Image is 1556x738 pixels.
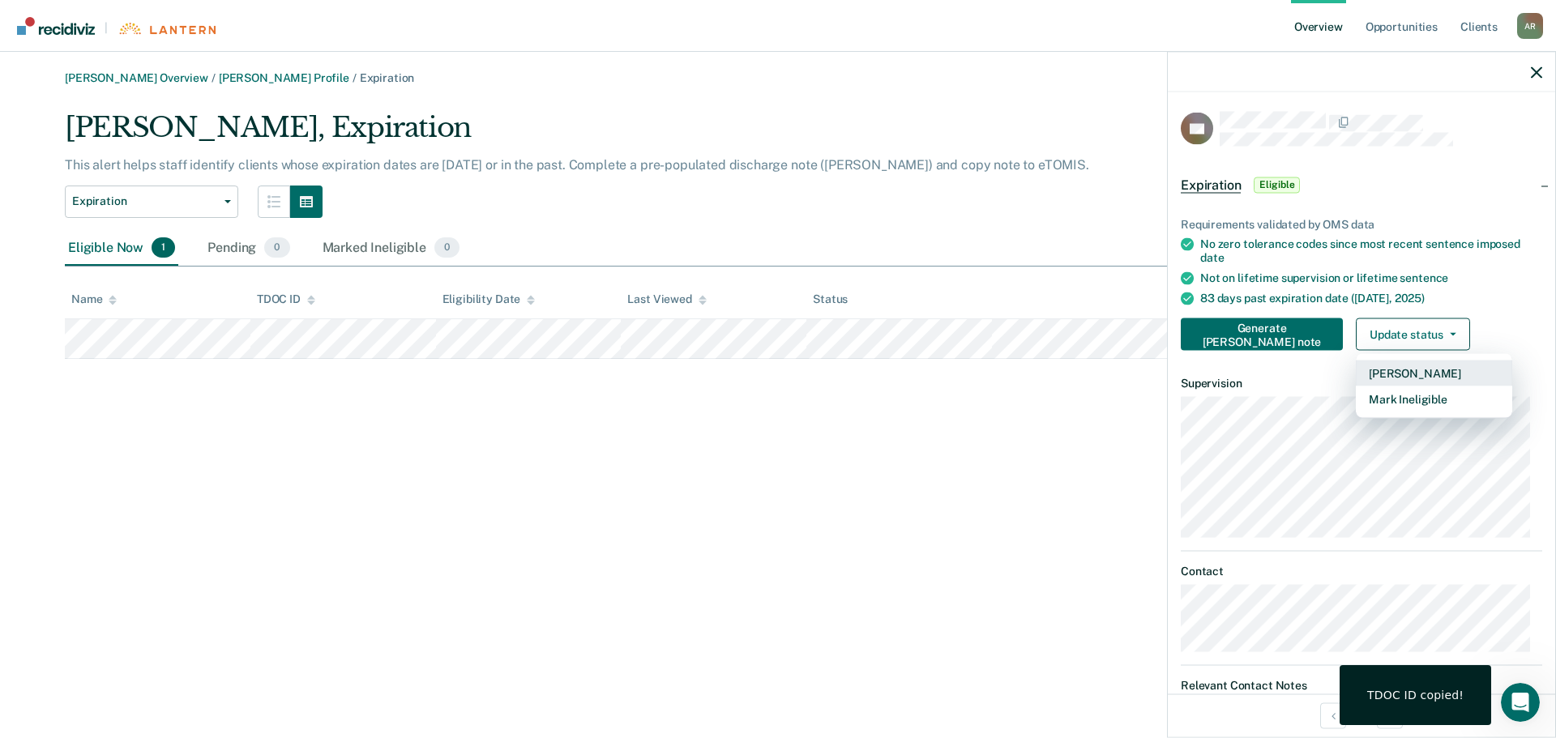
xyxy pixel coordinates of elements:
[360,71,415,84] span: Expiration
[1181,217,1542,231] div: Requirements validated by OMS data
[1168,693,1555,736] div: 1 / 1
[152,237,175,258] span: 1
[1181,678,1542,692] dt: Relevant Contact Notes
[434,237,460,258] span: 0
[627,292,706,306] div: Last Viewed
[1356,360,1512,386] button: [PERSON_NAME]
[95,21,118,35] span: |
[71,292,117,306] div: Name
[1181,376,1542,390] dt: Supervision
[813,292,848,306] div: Status
[219,71,349,84] a: [PERSON_NAME] Profile
[1200,291,1542,305] div: 83 days past expiration date ([DATE],
[442,292,536,306] div: Eligibility Date
[204,231,293,267] div: Pending
[1320,702,1346,728] button: Previous Opportunity
[1517,13,1543,39] div: A R
[1400,271,1448,284] span: sentence
[1181,565,1542,578] dt: Contact
[1517,13,1543,39] button: Profile dropdown button
[1200,237,1542,265] div: No zero tolerance codes since most recent sentence imposed
[1254,177,1300,193] span: Eligible
[118,23,216,35] img: Lantern
[1181,177,1241,193] span: Expiration
[1181,318,1343,350] button: Generate [PERSON_NAME] note
[65,71,208,84] a: [PERSON_NAME] Overview
[72,194,218,208] span: Expiration
[1200,251,1224,264] span: date
[1181,318,1349,350] a: Navigate to form link
[319,231,464,267] div: Marked Ineligible
[1168,159,1555,211] div: ExpirationEligible
[257,292,315,306] div: TDOC ID
[1395,291,1425,304] span: 2025)
[1200,271,1542,284] div: Not on lifetime supervision or lifetime
[65,157,1089,173] p: This alert helps staff identify clients whose expiration dates are [DATE] or in the past. Complet...
[349,71,360,84] span: /
[65,231,178,267] div: Eligible Now
[17,17,95,35] img: Recidiviz
[208,71,219,84] span: /
[1367,688,1464,702] div: TDOC ID copied!
[1501,683,1540,722] iframe: Intercom live chat
[1356,386,1512,412] button: Mark Ineligible
[65,111,1232,157] div: [PERSON_NAME], Expiration
[1356,318,1470,350] button: Update status
[264,237,289,258] span: 0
